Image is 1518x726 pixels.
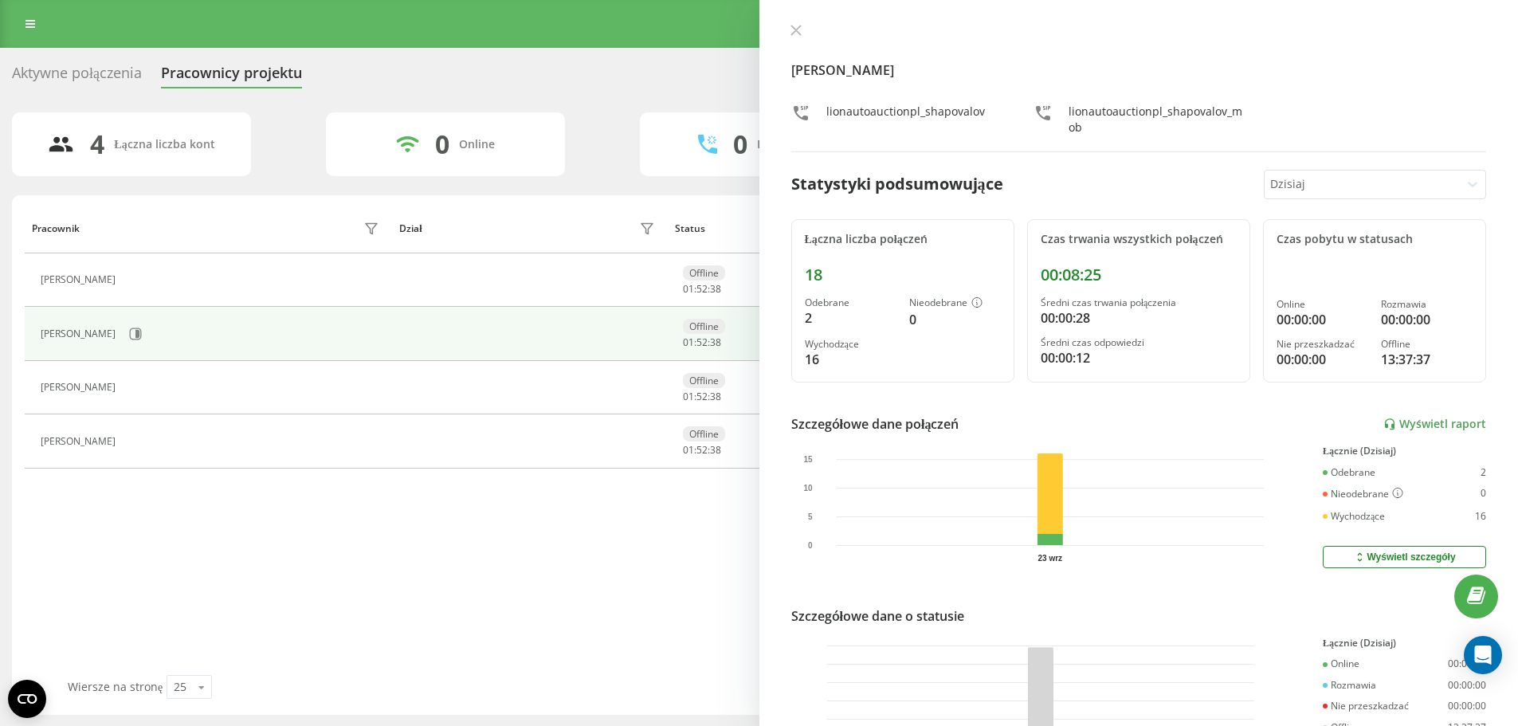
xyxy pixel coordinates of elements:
[161,65,302,89] div: Pracownicy projektu
[683,336,694,349] span: 01
[805,308,896,328] div: 2
[683,390,694,403] span: 01
[41,436,120,447] div: [PERSON_NAME]
[1041,348,1237,367] div: 00:00:12
[8,680,46,718] button: Open CMP widget
[683,373,725,388] div: Offline
[683,265,725,281] div: Offline
[1381,339,1473,350] div: Offline
[1323,467,1375,478] div: Odebrane
[1069,104,1244,135] div: lionautoauctionpl_shapovalov_mob
[1323,680,1376,691] div: Rozmawia
[1041,297,1237,308] div: Średni czas trwania połączenia
[805,339,896,350] div: Wychodzące
[805,297,896,308] div: Odebrane
[805,350,896,369] div: 16
[41,274,120,285] div: [PERSON_NAME]
[1041,337,1237,348] div: Średni czas odpowiedzi
[1381,299,1473,310] div: Rozmawia
[1277,350,1368,369] div: 00:00:00
[803,484,813,493] text: 10
[1381,350,1473,369] div: 13:37:37
[909,297,1001,310] div: Nieodebrane
[1323,700,1409,712] div: Nie przeszkadzać
[683,337,721,348] div: : :
[791,61,1487,80] h4: [PERSON_NAME]
[1323,488,1403,500] div: Nieodebrane
[683,282,694,296] span: 01
[733,129,747,159] div: 0
[710,282,721,296] span: 38
[41,328,120,339] div: [PERSON_NAME]
[696,390,708,403] span: 52
[696,336,708,349] span: 52
[805,265,1001,285] div: 18
[1381,310,1473,329] div: 00:00:00
[805,233,1001,246] div: Łączna liczba połączeń
[114,138,214,151] div: Łączna liczba kont
[710,336,721,349] span: 38
[1037,554,1062,563] text: 23 wrz
[1481,467,1486,478] div: 2
[12,65,142,89] div: Aktywne połączenia
[1448,680,1486,691] div: 00:00:00
[826,104,985,135] div: lionautoauctionpl_shapovalov
[683,426,725,441] div: Offline
[1323,546,1486,568] button: Wyświetl szczegóły
[32,223,80,234] div: Pracownik
[1041,233,1237,246] div: Czas trwania wszystkich połączeń
[675,223,705,234] div: Status
[435,129,449,159] div: 0
[683,284,721,295] div: : :
[807,541,812,550] text: 0
[696,282,708,296] span: 52
[683,443,694,457] span: 01
[1041,265,1237,285] div: 00:08:25
[1323,445,1486,457] div: Łącznie (Dzisiaj)
[909,310,1001,329] div: 0
[1383,418,1486,431] a: Wyświetl raport
[1481,488,1486,500] div: 0
[41,382,120,393] div: [PERSON_NAME]
[68,679,163,694] span: Wiersze na stronę
[459,138,495,151] div: Online
[90,129,104,159] div: 4
[1448,658,1486,669] div: 00:00:00
[791,414,959,434] div: Szczegółowe dane połączeń
[1277,299,1368,310] div: Online
[710,390,721,403] span: 38
[791,606,964,626] div: Szczegółowe dane o statusie
[757,138,821,151] div: Rozmawiają
[1353,551,1455,563] div: Wyświetl szczegóły
[1277,233,1473,246] div: Czas pobytu w statusach
[1323,658,1359,669] div: Online
[1277,310,1368,329] div: 00:00:00
[803,455,813,464] text: 15
[1323,511,1385,522] div: Wychodzące
[683,391,721,402] div: : :
[710,443,721,457] span: 38
[1041,308,1237,328] div: 00:00:28
[1277,339,1368,350] div: Nie przeszkadzać
[683,445,721,456] div: : :
[1323,638,1486,649] div: Łącznie (Dzisiaj)
[791,172,1003,196] div: Statystyki podsumowujące
[1475,511,1486,522] div: 16
[174,679,186,695] div: 25
[399,223,422,234] div: Dział
[683,319,725,334] div: Offline
[1448,700,1486,712] div: 00:00:00
[807,512,812,521] text: 5
[1464,636,1502,674] div: Open Intercom Messenger
[696,443,708,457] span: 52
